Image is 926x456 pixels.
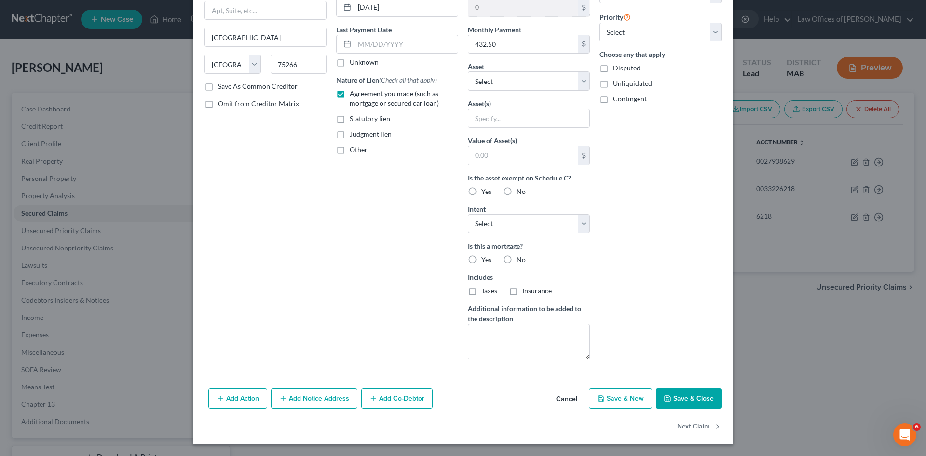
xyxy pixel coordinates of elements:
label: Choose any that apply [599,49,722,59]
span: Taxes [481,287,497,295]
span: Other [350,145,368,153]
input: 0.00 [468,35,578,54]
input: Enter zip... [271,55,327,74]
label: Value of Asset(s) [468,136,517,146]
span: Agreement you made (such as mortgage or secured car loan) [350,89,439,107]
label: Additional information to be added to the description [468,304,590,324]
div: $ [578,146,589,165]
label: Last Payment Date [336,25,392,35]
span: No [517,187,526,195]
iframe: Intercom live chat [893,423,916,446]
button: Add Action [208,388,267,409]
button: Add Notice Address [271,388,357,409]
input: MM/DD/YYYY [354,35,458,54]
span: Judgment lien [350,130,392,138]
button: Add Co-Debtor [361,388,433,409]
label: Is this a mortgage? [468,241,590,251]
span: Omit from Creditor Matrix [218,99,299,108]
span: Yes [481,255,491,263]
label: Is the asset exempt on Schedule C? [468,173,590,183]
span: Statutory lien [350,114,390,123]
span: Disputed [613,64,640,72]
label: Save As Common Creditor [218,82,298,91]
button: Save & Close [656,388,722,409]
input: Apt, Suite, etc... [205,1,326,20]
button: Save & New [589,388,652,409]
label: Asset(s) [468,98,491,109]
span: Yes [481,187,491,195]
span: Unliquidated [613,79,652,87]
div: $ [578,35,589,54]
label: Unknown [350,57,379,67]
button: Cancel [548,389,585,409]
input: 0.00 [468,146,578,165]
label: Priority [599,11,631,23]
span: (Check all that apply) [379,76,437,84]
span: Insurance [522,287,552,295]
button: Next Claim [677,416,722,437]
span: 6 [913,423,921,431]
span: Asset [468,62,484,70]
label: Includes [468,272,590,282]
label: Nature of Lien [336,75,437,85]
span: Contingent [613,95,647,103]
span: No [517,255,526,263]
label: Intent [468,204,486,214]
input: Enter city... [205,28,326,46]
input: Specify... [468,109,589,127]
label: Monthly Payment [468,25,521,35]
